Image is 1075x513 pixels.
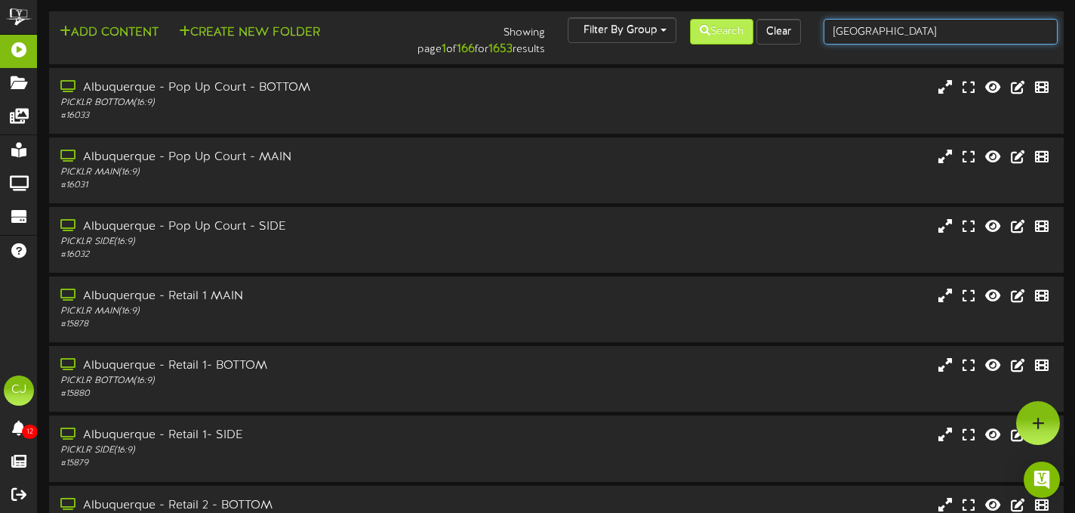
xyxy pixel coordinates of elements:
div: # 16031 [60,179,460,192]
input: -- Search Playlists by Name -- [824,19,1058,45]
div: PICKLR SIDE ( 16:9 ) [60,236,460,249]
span: 12 [22,425,38,439]
button: Clear [756,19,801,45]
div: CJ [4,375,34,406]
div: # 16033 [60,110,460,122]
div: Albuquerque - Pop Up Court - MAIN [60,149,460,166]
div: Open Intercom Messenger [1024,462,1060,498]
div: PICKLR MAIN ( 16:9 ) [60,305,460,318]
div: # 15878 [60,318,460,331]
div: # 15880 [60,388,460,400]
strong: 1653 [488,42,513,56]
strong: 1 [442,42,446,56]
button: Create New Folder [174,23,325,42]
div: # 16032 [60,249,460,261]
div: # 15879 [60,457,460,470]
div: PICKLR MAIN ( 16:9 ) [60,166,460,179]
div: Albuquerque - Retail 1 MAIN [60,288,460,305]
div: Albuquerque - Retail 1- BOTTOM [60,357,460,375]
strong: 166 [457,42,475,56]
div: PICKLR SIDE ( 16:9 ) [60,444,460,457]
div: PICKLR BOTTOM ( 16:9 ) [60,375,460,388]
div: Albuquerque - Pop Up Court - SIDE [60,218,460,236]
div: Showing page of for results [386,17,556,58]
button: Filter By Group [568,17,676,43]
button: Search [690,19,753,45]
div: PICKLR BOTTOM ( 16:9 ) [60,97,460,110]
div: Albuquerque - Retail 1- SIDE [60,427,460,444]
div: Albuquerque - Pop Up Court - BOTTOM [60,79,460,97]
button: Add Content [55,23,163,42]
